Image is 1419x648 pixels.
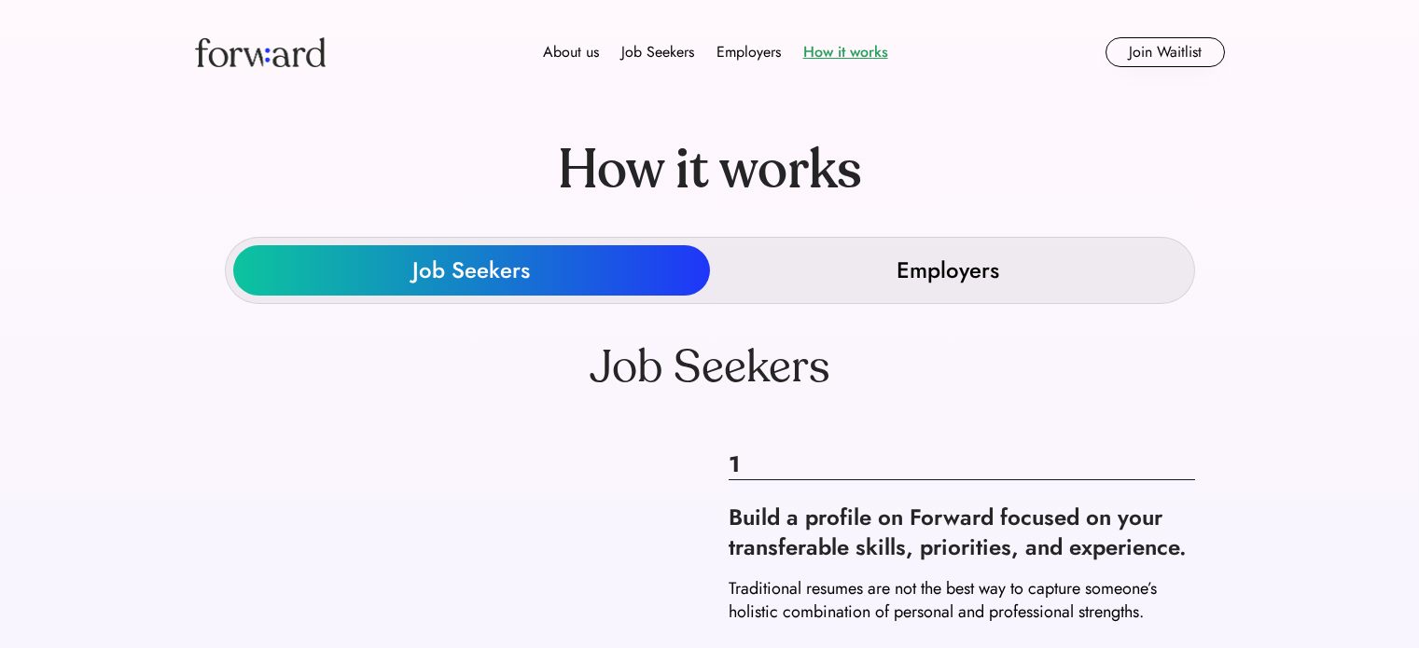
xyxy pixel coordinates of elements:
button: Join Waitlist [1106,37,1225,67]
div: Employers [716,41,781,63]
div: How it works [803,41,888,63]
img: Forward logo [195,37,326,67]
div: Build a profile on Forward focused on your transferable skills, priorities, and experience. [729,503,1195,562]
div: Traditional resumes are not the best way to capture someone’s holistic combination of personal an... [729,577,1195,624]
div: 1 [729,449,1195,480]
div: Job Seekers [412,255,530,285]
div: Employers [897,255,999,285]
div: Job Seekers [112,341,1307,393]
div: About us [543,41,599,63]
div: Job Seekers [621,41,694,63]
div: How it works [521,104,899,237]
